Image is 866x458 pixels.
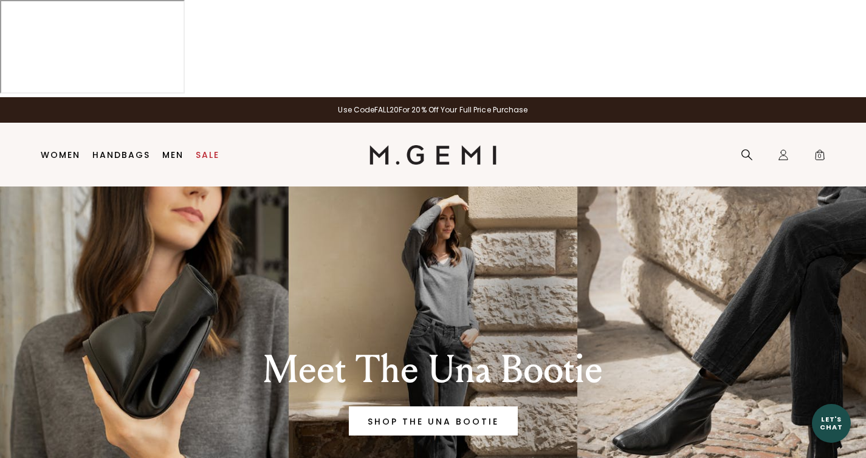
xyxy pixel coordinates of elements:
a: Women [41,150,80,160]
div: Let's Chat [812,415,851,431]
span: 0 [814,151,826,163]
div: Meet The Una Bootie [208,348,659,392]
a: Handbags [92,150,150,160]
a: Men [162,150,184,160]
strong: FALL20 [374,104,399,115]
a: Banner primary button [349,406,518,436]
a: Sale [196,150,219,160]
img: M.Gemi [369,145,497,165]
